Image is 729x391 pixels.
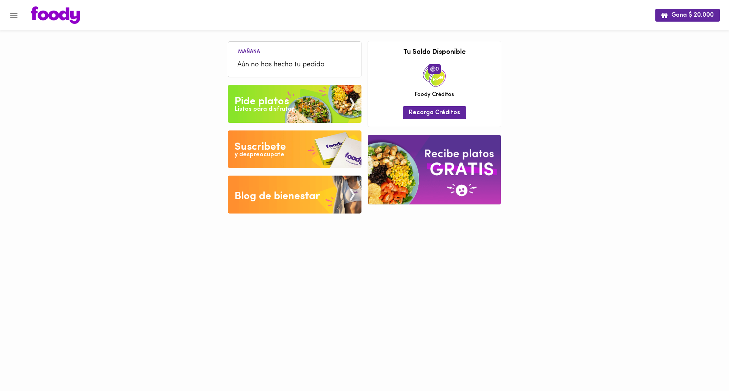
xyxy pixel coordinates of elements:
[235,140,286,155] div: Suscribete
[235,189,320,204] div: Blog de bienestar
[228,176,361,214] img: Blog de bienestar
[232,47,266,55] li: Mañana
[5,6,23,25] button: Menu
[235,94,289,109] div: Pide platos
[655,9,720,21] button: Gana $ 20.000
[235,151,284,159] div: y despreocupate
[31,6,80,24] img: logo.png
[374,49,495,57] h3: Tu Saldo Disponible
[430,66,436,72] img: foody-creditos.png
[661,12,714,19] span: Gana $ 20.000
[228,85,361,123] img: Pide un Platos
[409,109,460,116] span: Recarga Créditos
[368,135,501,204] img: referral-banner.png
[403,106,466,119] button: Recarga Créditos
[415,91,454,99] span: Foody Créditos
[423,64,446,87] img: credits-package.png
[228,130,361,168] img: Disfruta bajar de peso
[428,64,441,74] span: 0
[237,60,352,70] span: Aún no has hecho tu pedido
[235,105,294,114] div: Listos para disfrutar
